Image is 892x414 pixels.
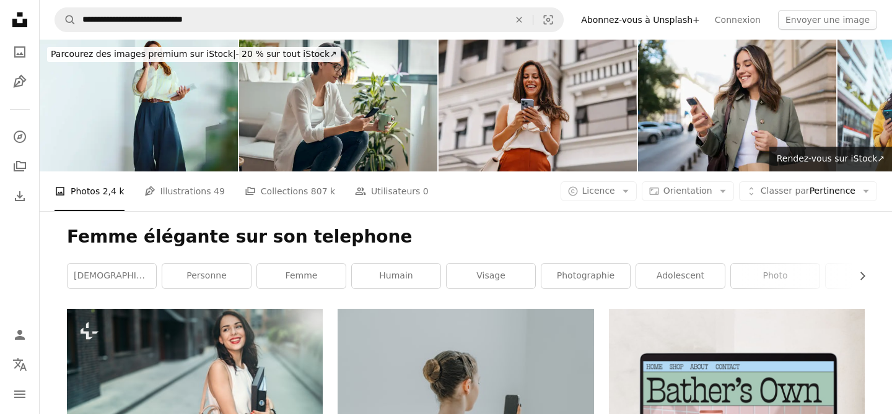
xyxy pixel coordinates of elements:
[439,40,637,171] img: Femme d’affaires excitée riant en lisant un message sur son téléphone devant un immeuble
[731,264,820,288] a: photo
[67,226,865,248] h1: Femme élégante sur son telephone
[851,264,865,288] button: faire défiler la liste vers la droite
[541,264,630,288] a: photographie
[769,147,892,171] a: Rendez-vous sur iStock↗
[7,154,32,179] a: Collections
[40,40,238,171] img: Femme d’affaires confiante parlant au téléphone dans un bureau moderne
[144,171,225,211] a: Illustrations 49
[777,153,885,163] span: Rendez-vous sur iStock ↗
[47,47,341,62] div: - 20 % sur tout iStock ↗
[7,184,32,209] a: Historique de téléchargement
[51,49,236,59] span: Parcourez des images premium sur iStock |
[55,8,76,32] button: Rechercher sur Unsplash
[707,10,768,30] a: Connexion
[7,40,32,64] a: Photos
[245,171,335,211] a: Collections 807 k
[447,264,535,288] a: visage
[40,40,348,69] a: Parcourez des images premium sur iStock|- 20 % sur tout iStock↗
[7,69,32,94] a: Illustrations
[761,185,855,197] span: Pertinence
[162,264,251,288] a: personne
[311,184,335,198] span: 807 k
[7,382,32,407] button: Menu
[642,181,734,201] button: Orientation
[239,40,437,171] img: Jolie femme utilisant smartphone tout en buvant du café assise sur un tabouret à la maison
[638,40,836,171] img: Jeune femme élégante utilisant un smartphone et tenant un sac à provisions dans la ville
[761,186,810,196] span: Classer par
[214,184,225,198] span: 49
[68,264,156,288] a: [DEMOGRAPHIC_DATA]
[561,181,637,201] button: Licence
[7,322,32,347] a: Connexion / S’inscrire
[55,7,564,32] form: Rechercher des visuels sur tout le site
[505,8,533,32] button: Effacer
[355,171,429,211] a: Utilisateurs 0
[778,10,877,30] button: Envoyer une image
[7,124,32,149] a: Explorer
[636,264,725,288] a: adolescent
[352,264,440,288] a: humain
[257,264,346,288] a: femme
[574,10,707,30] a: Abonnez-vous à Unsplash+
[7,352,32,377] button: Langue
[663,186,712,196] span: Orientation
[582,186,615,196] span: Licence
[533,8,563,32] button: Recherche de visuels
[423,184,429,198] span: 0
[739,181,877,201] button: Classer parPertinence
[67,388,323,399] a: Belle femme d’affaires portant des dossiers à l’extérieur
